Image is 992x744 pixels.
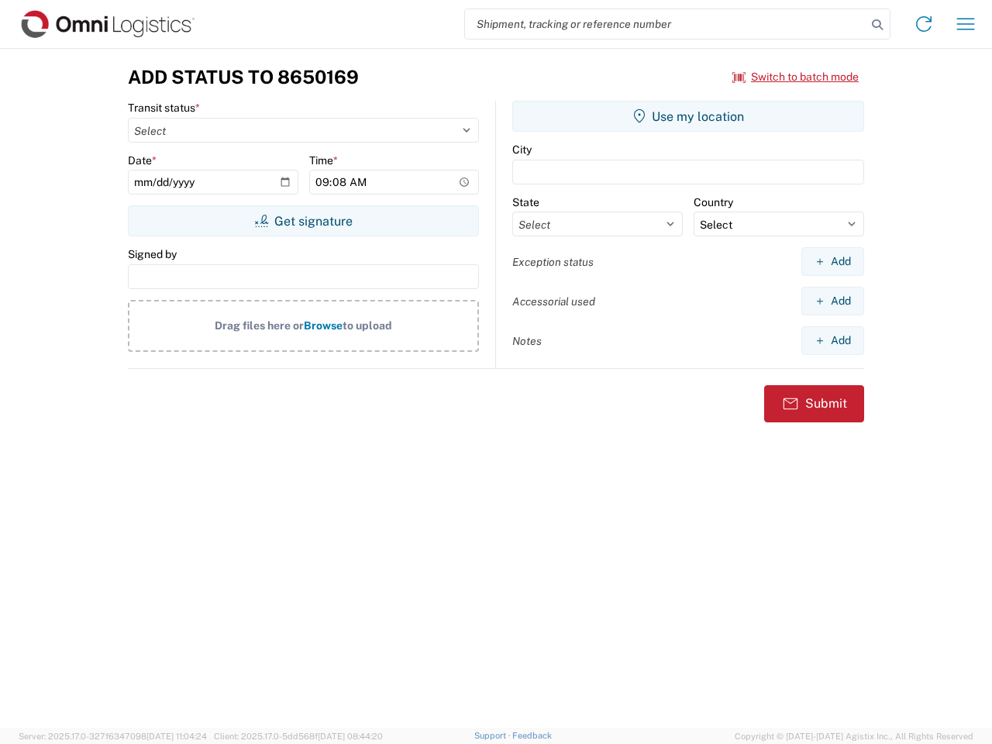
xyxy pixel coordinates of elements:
[512,334,542,348] label: Notes
[512,101,864,132] button: Use my location
[801,247,864,276] button: Add
[465,9,866,39] input: Shipment, tracking or reference number
[343,319,392,332] span: to upload
[474,731,513,740] a: Support
[146,732,207,741] span: [DATE] 11:04:24
[801,326,864,355] button: Add
[735,729,973,743] span: Copyright © [DATE]-[DATE] Agistix Inc., All Rights Reserved
[128,153,157,167] label: Date
[304,319,343,332] span: Browse
[19,732,207,741] span: Server: 2025.17.0-327f6347098
[309,153,338,167] label: Time
[801,287,864,315] button: Add
[128,247,177,261] label: Signed by
[214,732,383,741] span: Client: 2025.17.0-5dd568f
[318,732,383,741] span: [DATE] 08:44:20
[512,195,539,209] label: State
[128,101,200,115] label: Transit status
[732,64,859,90] button: Switch to batch mode
[512,255,594,269] label: Exception status
[512,294,595,308] label: Accessorial used
[512,143,532,157] label: City
[128,66,359,88] h3: Add Status to 8650169
[512,731,552,740] a: Feedback
[694,195,733,209] label: Country
[764,385,864,422] button: Submit
[215,319,304,332] span: Drag files here or
[128,205,479,236] button: Get signature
